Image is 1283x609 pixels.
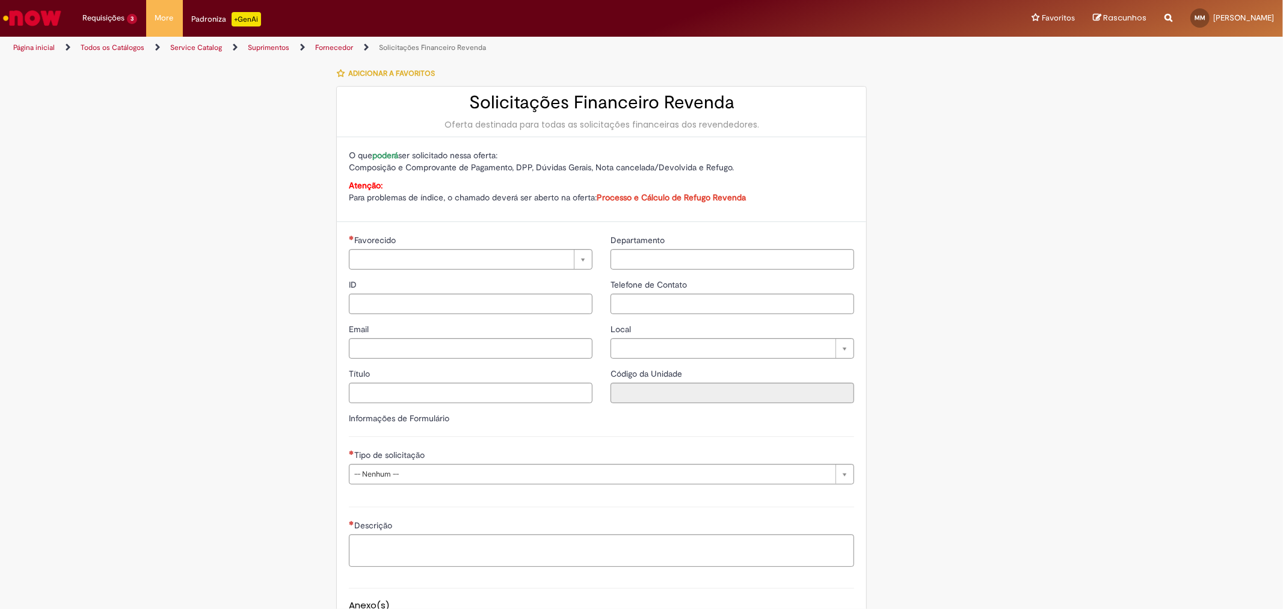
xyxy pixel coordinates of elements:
h2: Solicitações Financeiro Revenda [349,93,854,113]
a: Processo e Cálculo de Refugo Revenda [597,192,746,203]
span: [PERSON_NAME] [1213,13,1274,23]
strong: Atenção: [349,180,383,191]
span: Necessários [349,521,354,525]
label: Somente leitura - Código da Unidade [611,368,685,380]
span: -- Nenhum -- [354,465,829,484]
span: Título [349,368,372,379]
img: ServiceNow [1,6,63,30]
a: Solicitações Financeiro Revenda [379,43,486,52]
span: 3 [127,14,137,24]
input: Título [349,383,592,403]
a: Suprimentos [248,43,289,52]
span: More [155,12,174,24]
p: Para problemas de índice, o chamado deverá ser aberto na oferta: [349,179,854,203]
span: Requisições [82,12,125,24]
div: Padroniza [192,12,261,26]
span: Somente leitura - Código da Unidade [611,368,685,379]
a: Limpar campo Local [611,338,854,359]
textarea: Descrição [349,534,854,567]
p: +GenAi [232,12,261,26]
a: Todos os Catálogos [81,43,144,52]
input: Departamento [611,249,854,270]
span: Email [349,324,371,335]
input: Código da Unidade [611,383,854,403]
span: Necessários [349,450,354,455]
span: Descrição [354,520,395,531]
span: Adicionar a Favoritos [348,69,435,78]
span: Local [611,324,633,335]
ul: Trilhas de página [9,37,846,59]
span: Departamento [611,235,667,246]
div: Oferta destinada para todas as solicitações financeiras dos revendedores. [349,119,854,131]
a: Página inicial [13,43,55,52]
a: Limpar campo Favorecido [349,249,592,270]
input: Telefone de Contato [611,294,854,314]
span: ID [349,279,359,290]
a: Fornecedor [315,43,353,52]
span: Telefone de Contato [611,279,689,290]
strong: poderá [372,150,398,161]
p: O que ser solicitado nessa oferta: Composição e Comprovante de Pagamento, DPP, Dúvidas Gerais, No... [349,149,854,173]
label: Informações de Formulário [349,413,449,424]
input: ID [349,294,592,314]
a: Rascunhos [1093,13,1146,24]
button: Adicionar a Favoritos [336,61,442,86]
span: Rascunhos [1103,12,1146,23]
a: Service Catalog [170,43,222,52]
span: Necessários - Favorecido [354,235,398,246]
span: Necessários [349,235,354,240]
input: Email [349,338,592,359]
span: MM [1195,14,1205,22]
span: Favoritos [1042,12,1075,24]
span: Tipo de solicitação [354,450,427,460]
